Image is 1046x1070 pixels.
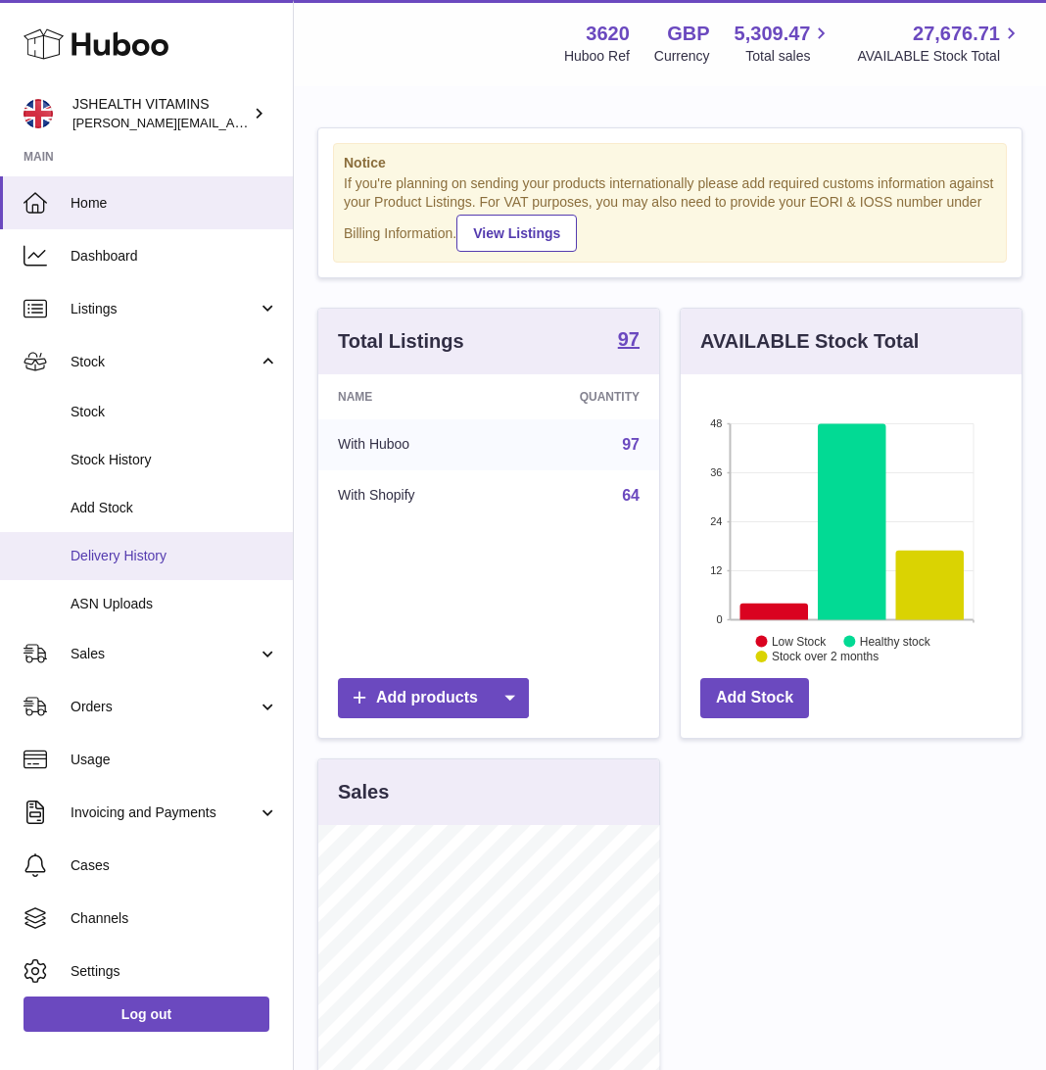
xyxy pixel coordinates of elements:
[72,95,249,132] div: JSHEALTH VITAMINS
[71,909,278,928] span: Channels
[857,47,1022,66] span: AVAILABLE Stock Total
[735,21,811,47] span: 5,309.47
[71,353,258,371] span: Stock
[860,634,931,648] text: Healthy stock
[71,247,278,266] span: Dashboard
[71,856,278,875] span: Cases
[586,21,630,47] strong: 3620
[700,328,919,355] h3: AVAILABLE Stock Total
[667,21,709,47] strong: GBP
[456,215,577,252] a: View Listings
[71,751,278,769] span: Usage
[24,997,269,1032] a: Log out
[735,21,833,66] a: 5,309.47 Total sales
[622,487,640,504] a: 64
[913,21,1000,47] span: 27,676.71
[344,154,996,172] strong: Notice
[710,417,722,429] text: 48
[71,547,278,565] span: Delivery History
[338,678,529,718] a: Add products
[857,21,1022,66] a: 27,676.71 AVAILABLE Stock Total
[502,374,659,419] th: Quantity
[71,645,258,663] span: Sales
[71,403,278,421] span: Stock
[654,47,710,66] div: Currency
[71,698,258,716] span: Orders
[700,678,809,718] a: Add Stock
[338,779,389,805] h3: Sales
[710,466,722,478] text: 36
[24,99,53,128] img: francesca@jshealthvitamins.com
[745,47,832,66] span: Total sales
[772,634,827,648] text: Low Stock
[318,374,502,419] th: Name
[338,328,464,355] h3: Total Listings
[564,47,630,66] div: Huboo Ref
[618,329,640,349] strong: 97
[318,470,502,521] td: With Shopify
[622,436,640,453] a: 97
[710,515,722,527] text: 24
[772,650,879,663] text: Stock over 2 months
[318,419,502,470] td: With Huboo
[71,194,278,213] span: Home
[71,803,258,822] span: Invoicing and Payments
[716,613,722,625] text: 0
[710,564,722,576] text: 12
[618,329,640,353] a: 97
[71,451,278,469] span: Stock History
[72,115,393,130] span: [PERSON_NAME][EMAIL_ADDRESS][DOMAIN_NAME]
[344,174,996,251] div: If you're planning on sending your products internationally please add required customs informati...
[71,962,278,981] span: Settings
[71,300,258,318] span: Listings
[71,499,278,517] span: Add Stock
[71,595,278,613] span: ASN Uploads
